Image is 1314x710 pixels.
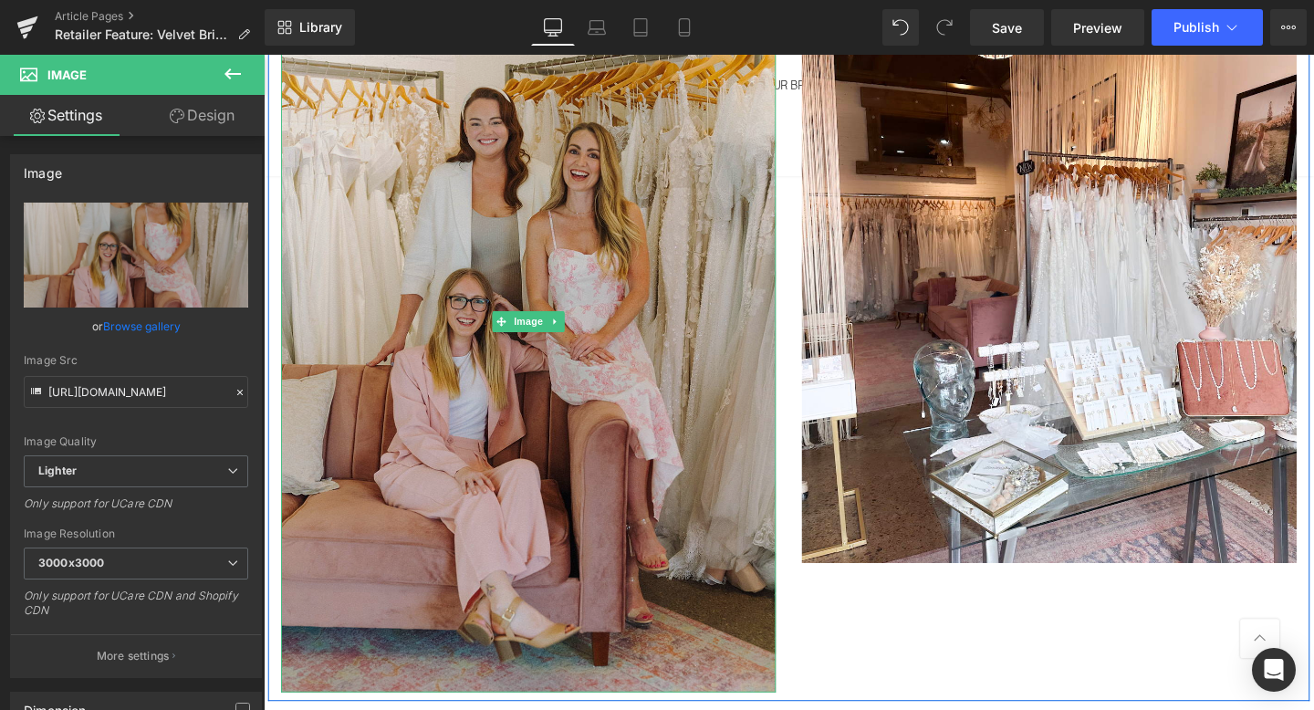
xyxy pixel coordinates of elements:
[882,9,919,46] button: Undo
[38,556,104,569] b: 3000x3000
[1252,648,1296,692] div: Open Intercom Messenger
[662,9,706,46] a: Mobile
[926,9,963,46] button: Redo
[24,155,62,181] div: Image
[992,18,1022,37] span: Save
[38,464,77,477] b: Lighter
[297,270,317,292] a: Expand / Collapse
[24,317,248,336] div: or
[55,27,230,42] span: Retailer Feature: Velvet Bride
[24,589,248,630] div: Only support for UCare CDN and Shopify CDN
[575,9,619,46] a: Laptop
[299,19,342,36] span: Library
[531,9,575,46] a: Desktop
[24,376,248,408] input: Link
[136,95,268,136] a: Design
[1051,9,1144,46] a: Preview
[11,634,261,677] button: More settings
[1270,9,1307,46] button: More
[24,527,248,540] div: Image Resolution
[619,9,662,46] a: Tablet
[47,68,87,82] span: Image
[97,648,170,664] p: More settings
[1152,9,1263,46] button: Publish
[24,435,248,448] div: Image Quality
[24,496,248,523] div: Only support for UCare CDN
[1073,18,1122,37] span: Preview
[1173,20,1219,35] span: Publish
[265,9,355,46] a: New Library
[103,310,181,342] a: Browse gallery
[24,354,248,367] div: Image Src
[55,9,265,24] a: Article Pages
[259,270,297,292] span: Image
